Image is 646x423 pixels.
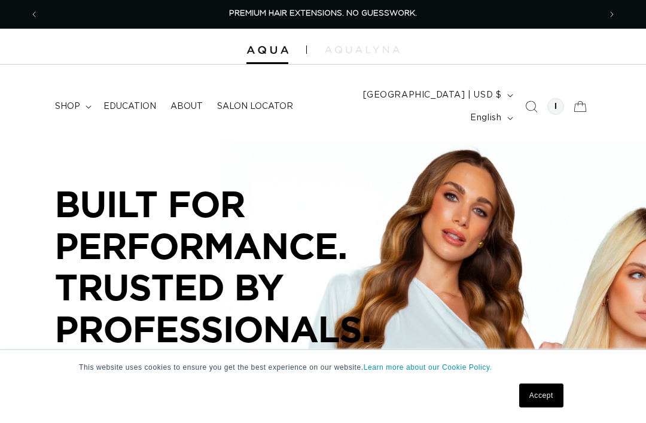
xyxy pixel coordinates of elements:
[55,101,80,112] span: shop
[363,89,502,102] span: [GEOGRAPHIC_DATA] | USD $
[356,84,518,106] button: [GEOGRAPHIC_DATA] | USD $
[463,106,517,129] button: English
[96,94,163,119] a: Education
[55,183,414,349] p: BUILT FOR PERFORMANCE. TRUSTED BY PROFESSIONALS.
[163,94,210,119] a: About
[48,94,96,119] summary: shop
[325,46,400,53] img: aqualyna.com
[246,46,288,54] img: Aqua Hair Extensions
[210,94,300,119] a: Salon Locator
[103,101,156,112] span: Education
[364,363,492,372] a: Learn more about our Cookie Policy.
[217,101,293,112] span: Salon Locator
[21,3,47,26] button: Previous announcement
[518,93,544,120] summary: Search
[599,3,625,26] button: Next announcement
[229,10,417,17] span: PREMIUM HAIR EXTENSIONS. NO GUESSWORK.
[79,362,567,373] p: This website uses cookies to ensure you get the best experience on our website.
[170,101,203,112] span: About
[519,384,563,407] a: Accept
[470,112,501,124] span: English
